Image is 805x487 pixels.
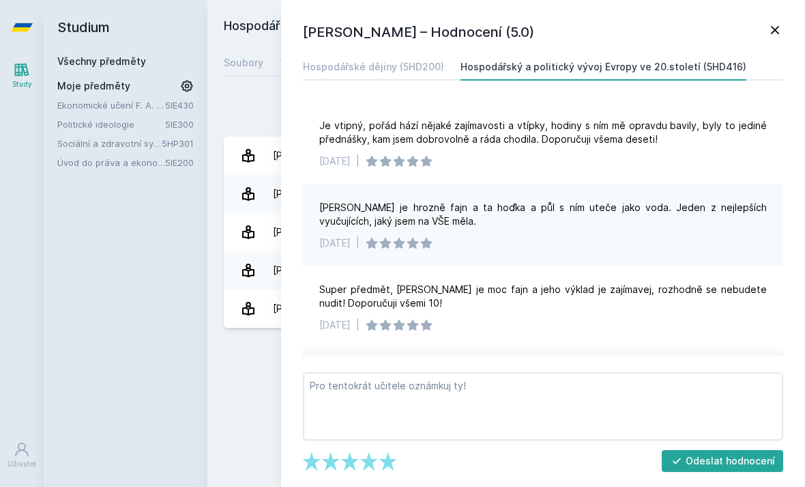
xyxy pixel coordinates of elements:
div: [DATE] [319,154,351,168]
div: | [356,236,360,250]
a: [PERSON_NAME] 4 hodnocení 5.0 [224,137,789,175]
div: [DATE] [319,318,351,332]
div: | [356,318,360,332]
a: Politické ideologie [57,117,165,131]
h2: Hospodářský a politický vývoj Evropy ve 20.století (5HD416) [224,16,636,38]
a: [PERSON_NAME] 5 hodnocení 4.8 [224,213,789,251]
span: Moje předměty [57,79,130,93]
a: 5IE200 [165,157,194,168]
a: [PERSON_NAME] 2 hodnocení 4.5 [224,290,789,328]
a: [PERSON_NAME] 3 hodnocení 5.0 [224,175,789,213]
div: [DATE] [319,236,351,250]
a: [PERSON_NAME] 1 hodnocení 5.0 [224,251,789,290]
a: 5IE300 [165,119,194,130]
a: 5HP301 [162,138,194,149]
a: Sociální a zdravotní systém [57,137,162,150]
a: Všechny předměty [57,55,146,67]
div: Uživatel [8,459,36,469]
div: Study [12,79,32,89]
a: Testy [280,49,307,76]
div: [PERSON_NAME] [273,180,349,208]
div: Je vtipný, pořád hází nějaké zajímavosti a vtípky, hodiny s ním mě opravdu bavily, byly to jediné... [319,119,767,146]
div: [PERSON_NAME] [273,295,349,322]
div: [PERSON_NAME] [273,142,349,169]
div: | [356,154,360,168]
a: Study [3,55,41,96]
a: Ekonomické učení F. A. [GEOGRAPHIC_DATA] [57,98,165,112]
a: Uživatel [3,434,41,476]
a: 5IE430 [165,100,194,111]
div: [PERSON_NAME] [273,219,349,246]
div: Super předmět, [PERSON_NAME] je moc fajn a jeho výklad je zajímavej, rozhodně se nebudete nudit! ... [319,283,767,310]
div: Soubory [224,56,263,70]
div: Testy [280,56,307,70]
a: Úvod do práva a ekonomie [57,156,165,169]
a: Soubory [224,49,263,76]
div: [PERSON_NAME] je hrozně fajn a ta hoďka a půl s ním uteče jako voda. Jeden z nejlepších vyučující... [319,201,767,228]
div: [PERSON_NAME] [273,257,349,284]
